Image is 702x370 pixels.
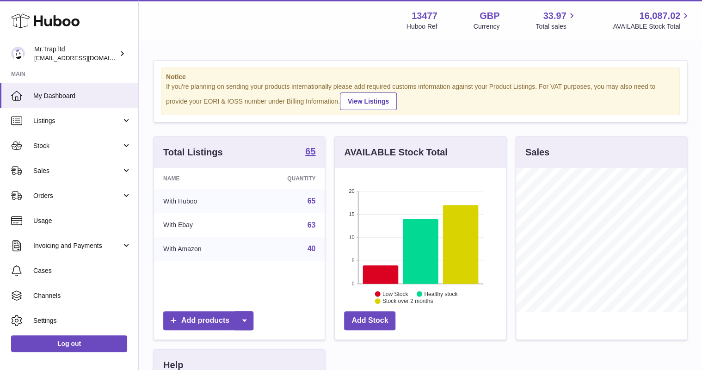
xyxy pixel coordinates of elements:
[34,54,136,62] span: [EMAIL_ADDRESS][DOMAIN_NAME]
[305,147,315,158] a: 65
[352,258,355,263] text: 5
[33,291,131,300] span: Channels
[308,197,316,205] a: 65
[536,10,577,31] a: 33.97 Total sales
[11,47,25,61] img: office@grabacz.eu
[349,234,355,240] text: 10
[33,166,122,175] span: Sales
[33,216,131,225] span: Usage
[340,92,397,110] a: View Listings
[305,147,315,156] strong: 65
[154,189,247,213] td: With Huboo
[166,73,675,81] strong: Notice
[33,142,122,150] span: Stock
[33,266,131,275] span: Cases
[349,188,355,194] text: 20
[613,22,691,31] span: AVAILABLE Stock Total
[11,335,127,352] a: Log out
[543,10,566,22] span: 33.97
[33,316,131,325] span: Settings
[33,191,122,200] span: Orders
[33,241,122,250] span: Invoicing and Payments
[247,168,325,189] th: Quantity
[382,298,433,304] text: Stock over 2 months
[154,213,247,237] td: With Ebay
[344,146,447,159] h3: AVAILABLE Stock Total
[536,22,577,31] span: Total sales
[424,290,458,297] text: Healthy stock
[33,117,122,125] span: Listings
[349,211,355,217] text: 15
[406,22,437,31] div: Huboo Ref
[613,10,691,31] a: 16,087.02 AVAILABLE Stock Total
[308,221,316,229] a: 63
[154,237,247,261] td: With Amazon
[163,146,223,159] h3: Total Listings
[412,10,437,22] strong: 13477
[525,146,549,159] h3: Sales
[480,10,499,22] strong: GBP
[34,45,117,62] div: Mr.Trap ltd
[308,245,316,253] a: 40
[382,290,408,297] text: Low Stock
[344,311,395,330] a: Add Stock
[639,10,680,22] span: 16,087.02
[33,92,131,100] span: My Dashboard
[163,311,253,330] a: Add products
[474,22,500,31] div: Currency
[154,168,247,189] th: Name
[352,281,355,286] text: 0
[166,82,675,110] div: If you're planning on sending your products internationally please add required customs informati...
